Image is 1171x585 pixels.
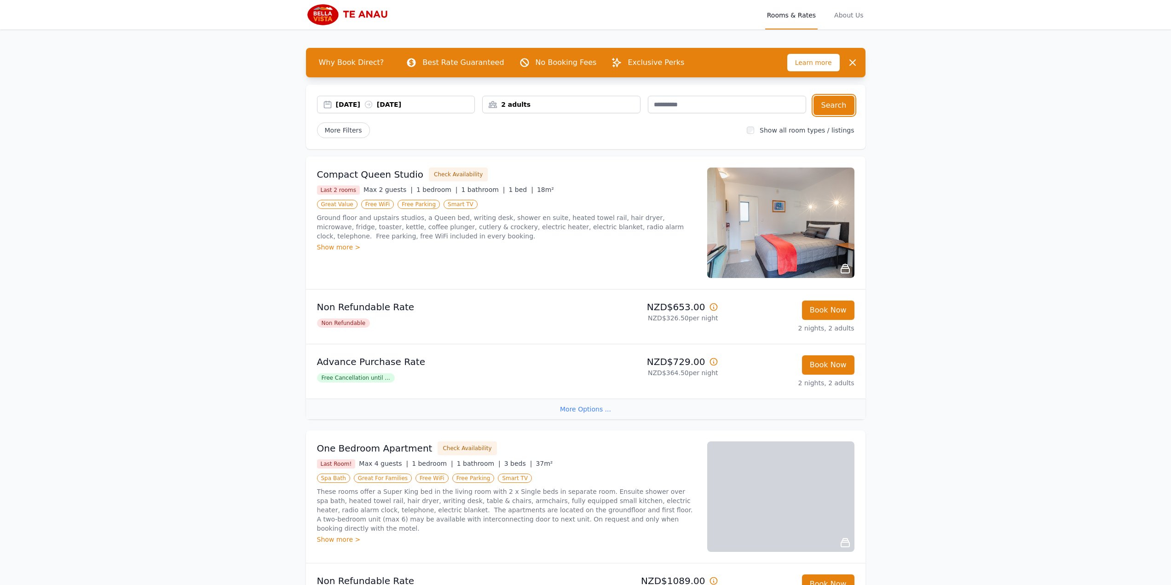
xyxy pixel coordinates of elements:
label: Show all room types / listings [760,127,854,134]
h3: One Bedroom Apartment [317,442,433,455]
span: 18m² [537,186,554,193]
span: Max 4 guests | [359,460,408,467]
button: Book Now [802,301,854,320]
p: 2 nights, 2 adults [726,378,854,388]
span: 1 bedroom | [412,460,453,467]
p: Exclusive Perks [628,57,684,68]
button: Search [813,96,854,115]
span: Max 2 guests | [363,186,413,193]
span: Great For Families [354,474,412,483]
div: Show more > [317,243,696,252]
button: Check Availability [429,168,488,181]
span: Why Book Direct? [311,53,392,72]
span: 37m² [536,460,553,467]
span: More Filters [317,122,370,138]
p: NZD$653.00 [589,301,718,313]
span: Smart TV [498,474,532,483]
span: Spa Bath [317,474,350,483]
div: [DATE] [DATE] [336,100,475,109]
span: Last Room! [317,459,356,469]
p: Ground floor and upstairs studios, a Queen bed, writing desk, shower en suite, heated towel rail,... [317,213,696,241]
button: Book Now [802,355,854,375]
span: 3 beds | [504,460,532,467]
p: These rooms offer a Super King bed in the living room with 2 x Single beds in separate room. Ensu... [317,487,696,533]
p: No Booking Fees [536,57,597,68]
p: NZD$364.50 per night [589,368,718,377]
img: Bella Vista Te Anau [306,4,395,26]
span: Non Refundable [317,319,370,328]
span: 1 bathroom | [457,460,501,467]
p: 2 nights, 2 adults [726,324,854,333]
p: Advance Purchase Rate [317,355,582,368]
p: Non Refundable Rate [317,301,582,313]
h3: Compact Queen Studio [317,168,424,181]
p: NZD$729.00 [589,355,718,368]
span: Free Parking [398,200,440,209]
span: Free Parking [452,474,495,483]
span: Great Value [317,200,358,209]
span: 1 bedroom | [416,186,458,193]
span: Free WiFi [415,474,449,483]
button: Check Availability [438,441,496,455]
span: Learn more [787,54,840,71]
p: Best Rate Guaranteed [422,57,504,68]
span: 1 bathroom | [461,186,505,193]
span: Smart TV [444,200,478,209]
span: Free WiFi [361,200,394,209]
div: 2 adults [483,100,640,109]
p: NZD$326.50 per night [589,313,718,323]
div: More Options ... [306,399,865,419]
span: 1 bed | [509,186,533,193]
span: Free Cancellation until ... [317,373,395,382]
div: Show more > [317,535,696,544]
span: Last 2 rooms [317,185,360,195]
